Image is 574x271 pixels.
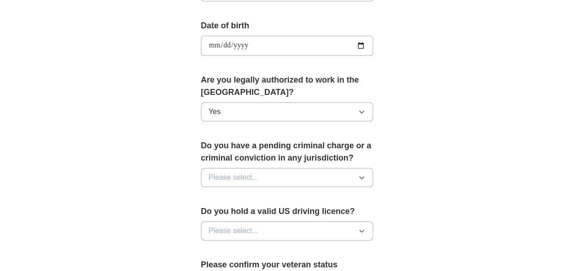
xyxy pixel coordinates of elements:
span: Yes [209,106,221,117]
button: Please select... [201,168,374,187]
button: Yes [201,102,374,121]
span: Please select... [209,172,258,183]
label: Please confirm your veteran status [201,259,374,271]
button: Please select... [201,221,374,240]
label: Are you legally authorized to work in the [GEOGRAPHIC_DATA]? [201,74,374,99]
label: Do you have a pending criminal charge or a criminal conviction in any jurisdiction? [201,140,374,164]
span: Please select... [209,225,258,236]
label: Do you hold a valid US driving licence? [201,205,374,218]
label: Date of birth [201,20,374,32]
